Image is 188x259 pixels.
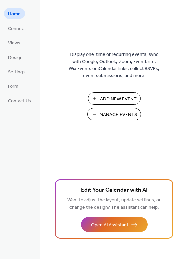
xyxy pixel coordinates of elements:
a: Views [4,37,25,48]
button: Add New Event [88,92,141,105]
span: Open AI Assistant [91,222,128,229]
span: Want to adjust the layout, update settings, or change the design? The assistant can help. [67,196,161,212]
button: Manage Events [87,108,141,120]
span: Manage Events [99,111,137,118]
a: Contact Us [4,95,35,106]
span: Views [8,40,20,47]
a: Connect [4,23,30,34]
span: Contact Us [8,98,31,105]
span: Edit Your Calendar with AI [81,186,148,195]
a: Form [4,80,22,91]
a: Settings [4,66,30,77]
button: Open AI Assistant [81,217,148,232]
span: Connect [8,25,26,32]
span: Add New Event [100,96,137,103]
span: Design [8,54,23,61]
span: Form [8,83,18,90]
span: Home [8,11,21,18]
a: Design [4,51,27,63]
span: Display one-time or recurring events, sync with Google, Outlook, Zoom, Eventbrite, Wix Events or ... [69,51,159,79]
a: Home [4,8,25,19]
span: Settings [8,69,26,76]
